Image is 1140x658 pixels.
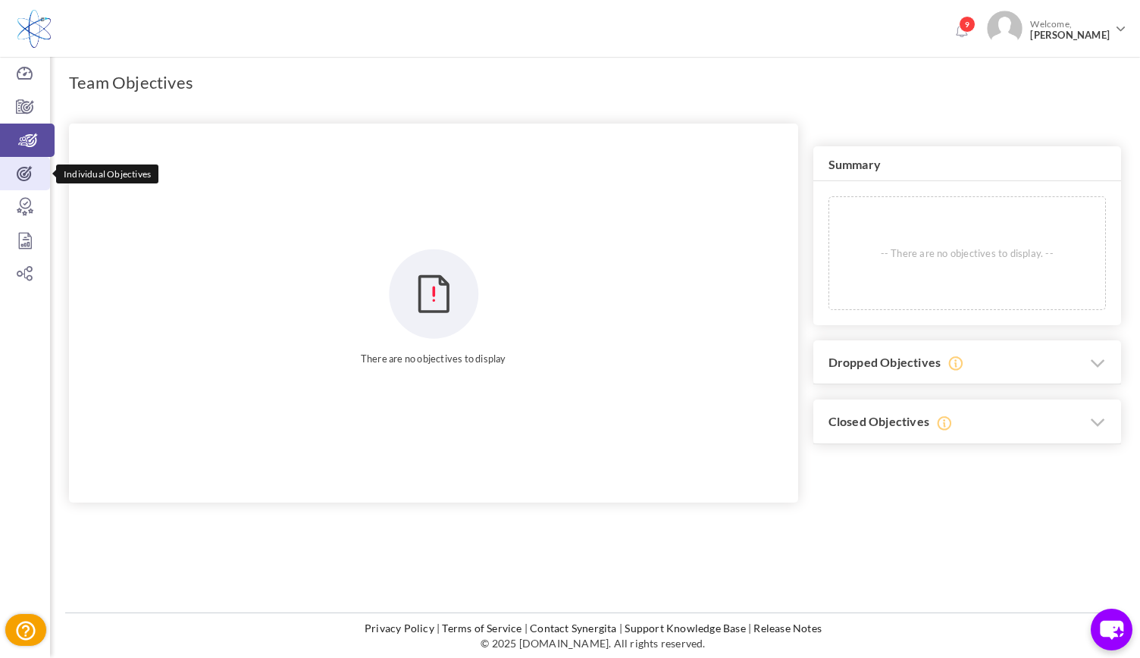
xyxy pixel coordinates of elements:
a: Contact Synergita [530,622,616,634]
span: 9 [959,16,976,33]
img: Logo [17,10,51,48]
p: -- There are no objectives to display. -- [829,197,1105,309]
span: [PERSON_NAME] [1030,30,1110,41]
a: Terms of Service [442,622,521,634]
a: Release Notes [753,622,822,634]
a: Privacy Policy [365,622,434,634]
span: Welcome, [1023,11,1113,49]
img: Photo [987,11,1023,46]
small: There are no objectives to display [69,351,798,366]
li: | [619,621,622,636]
a: Notifications [949,20,973,44]
a: Photo Welcome,[PERSON_NAME] [981,5,1132,49]
button: chat-button [1091,609,1132,650]
li: | [437,621,440,636]
p: © 2025 [DOMAIN_NAME]. All rights reserved. [65,636,1121,651]
h3: Dropped Objectives [813,340,1121,385]
h3: Closed Objectives [813,399,1121,444]
h1: Team Objectives [69,72,193,93]
li: | [748,621,751,636]
img: Emptyobjective.svg [388,249,479,340]
h3: Summary [813,146,1121,181]
div: Individual Objectives [56,164,158,183]
a: Support Knowledge Base [625,622,745,634]
li: | [525,621,528,636]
